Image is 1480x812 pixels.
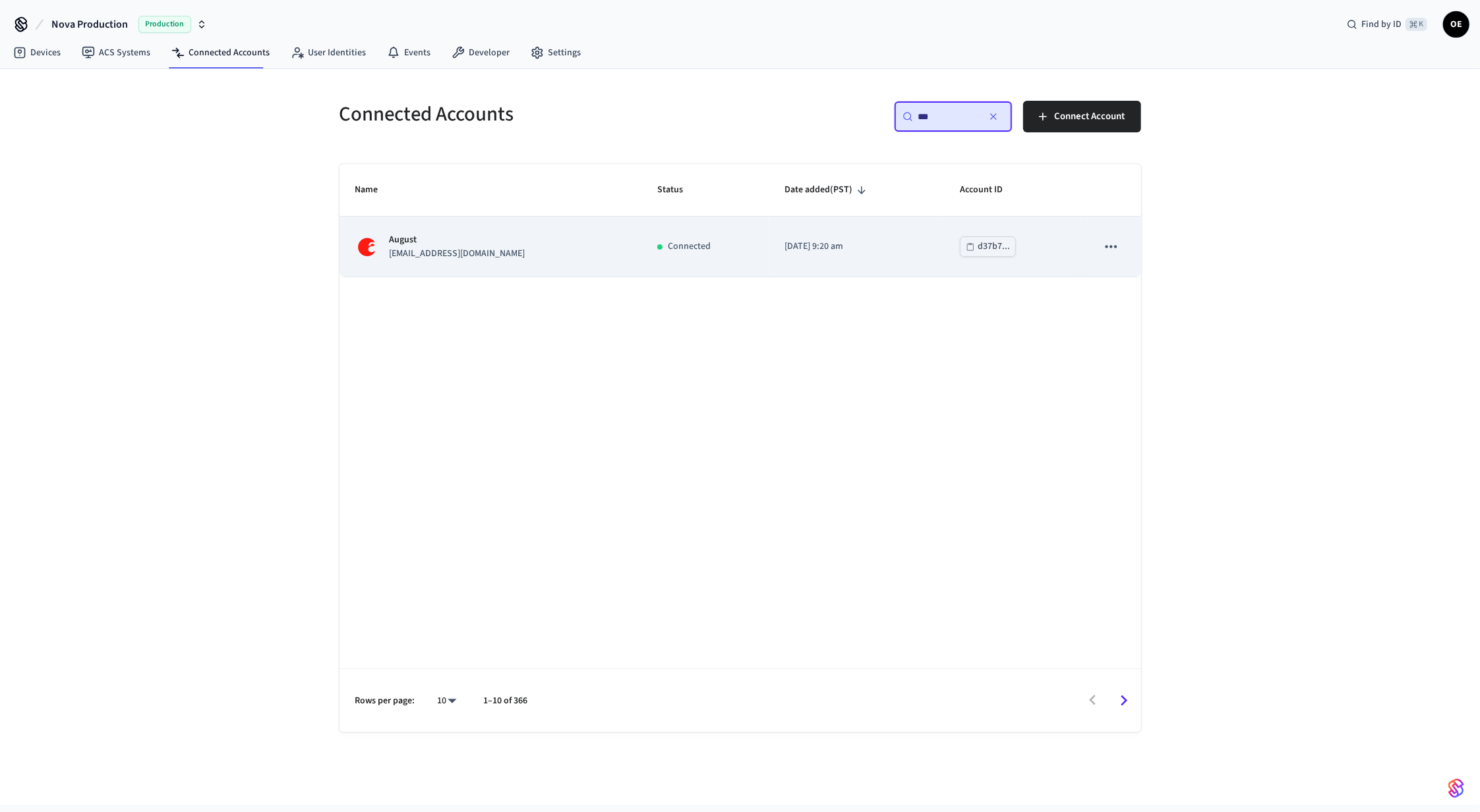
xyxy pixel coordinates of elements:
[376,41,441,65] a: Events
[1443,11,1469,38] button: OE
[960,180,1020,200] span: Account ID
[1336,13,1438,36] div: Find by ID⌘ K
[71,41,161,65] a: ACS Systems
[340,164,1141,277] table: sticky table
[1448,778,1464,799] img: SeamLogoGradient.69752ec5.svg
[3,41,71,65] a: Devices
[340,101,732,128] h5: Connected Accounts
[161,41,280,65] a: Connected Accounts
[520,41,591,65] a: Settings
[390,233,525,247] p: August
[431,691,463,711] div: 10
[355,694,415,708] p: Rows per page:
[51,16,128,32] span: Nova Production
[280,41,376,65] a: User Identities
[355,180,396,200] span: Name
[1361,18,1402,31] span: Find by ID
[657,180,700,200] span: Status
[1444,13,1468,36] span: OE
[1055,108,1125,125] span: Connect Account
[138,16,191,33] span: Production
[390,247,525,261] p: [EMAIL_ADDRESS][DOMAIN_NAME]
[1023,101,1141,132] button: Connect Account
[355,235,379,259] img: August Logo, Square
[785,240,928,254] p: [DATE] 9:20 am
[484,694,528,708] p: 1–10 of 366
[1108,685,1139,716] button: Go to next page
[978,238,1010,255] div: d37b7...
[441,41,520,65] a: Developer
[668,240,711,254] p: Connected
[960,236,1016,257] button: d37b7...
[785,180,870,200] span: Date added(PST)
[1406,18,1427,31] span: ⌘ K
